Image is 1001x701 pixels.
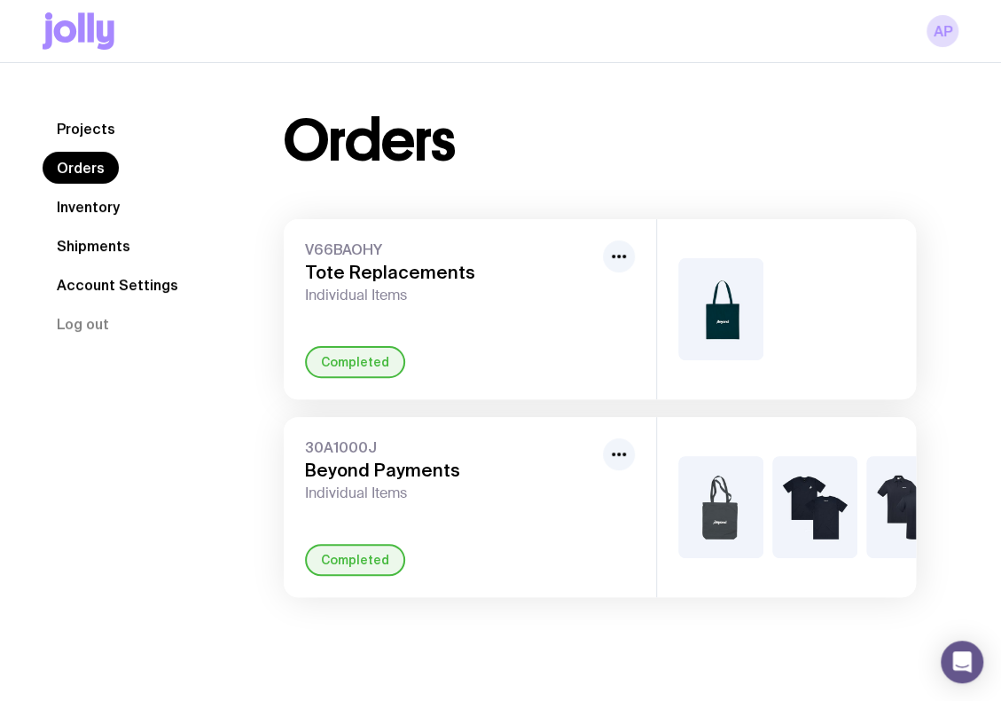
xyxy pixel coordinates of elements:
[305,544,405,576] div: Completed
[305,460,596,481] h3: Beyond Payments
[305,484,596,502] span: Individual Items
[941,641,983,683] div: Open Intercom Messenger
[305,287,596,304] span: Individual Items
[43,230,145,262] a: Shipments
[43,308,123,340] button: Log out
[43,113,129,145] a: Projects
[305,346,405,378] div: Completed
[43,152,119,184] a: Orders
[284,113,455,169] h1: Orders
[305,240,596,258] span: V66BAOHY
[927,15,958,47] a: AP
[305,438,596,456] span: 30A1000J
[43,269,192,301] a: Account Settings
[43,191,134,223] a: Inventory
[305,262,596,283] h3: Tote Replacements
